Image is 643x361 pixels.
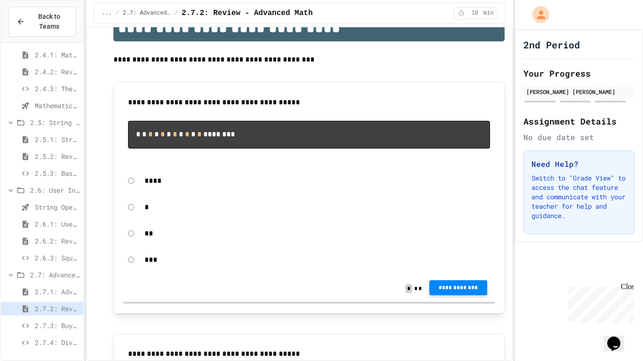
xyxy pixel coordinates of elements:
span: 2.7: Advanced Math [123,9,171,17]
span: 2.7.3: Buying Basketballs [35,321,80,330]
button: Back to Teams [8,7,76,37]
span: 2.4.1: Mathematical Operators [35,50,80,60]
span: 2.7.2: Review - Advanced Math [182,8,313,19]
span: 2.7.4: Dividing a Number [35,337,80,347]
span: 2.4.3: The World's Worst [PERSON_NAME] Market [35,84,80,94]
div: Chat with us now!Close [4,4,65,60]
span: 2.6.3: Squares and Circles [35,253,80,263]
iframe: chat widget [565,283,634,322]
span: 2.7: Advanced Math [30,270,80,280]
span: min [483,9,494,17]
h3: Need Help? [531,158,627,170]
span: 2.5.2: Review - String Operators [35,151,80,161]
span: 2.6.2: Review - User Input [35,236,80,246]
h2: Your Progress [523,67,635,80]
span: 2.7.2: Review - Advanced Math [35,304,80,314]
span: 10 [467,9,482,17]
span: Back to Teams [31,12,68,31]
span: 2.5: String Operators [30,118,80,127]
span: 2.6: User Input [30,185,80,195]
span: / [116,9,119,17]
iframe: chat widget [603,323,634,352]
span: 2.7.1: Advanced Math [35,287,80,297]
p: Switch to "Grade View" to access the chat feature and communicate with your teacher for help and ... [531,173,627,220]
span: / [175,9,178,17]
span: 2.4.2: Review - Mathematical Operators [35,67,80,77]
span: 2.6.1: User Input [35,219,80,229]
span: 2.5.3: Basketballs and Footballs [35,168,80,178]
div: [PERSON_NAME] [PERSON_NAME] [526,87,632,96]
h1: 2nd Period [523,38,580,51]
span: Mathematical Operators - Quiz [35,101,80,110]
span: String Operators - Quiz [35,202,80,212]
h2: Assignment Details [523,115,635,128]
div: No due date set [523,132,635,143]
span: 2.5.1: String Operators [35,134,80,144]
div: My Account [522,4,552,25]
span: ... [102,9,112,17]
